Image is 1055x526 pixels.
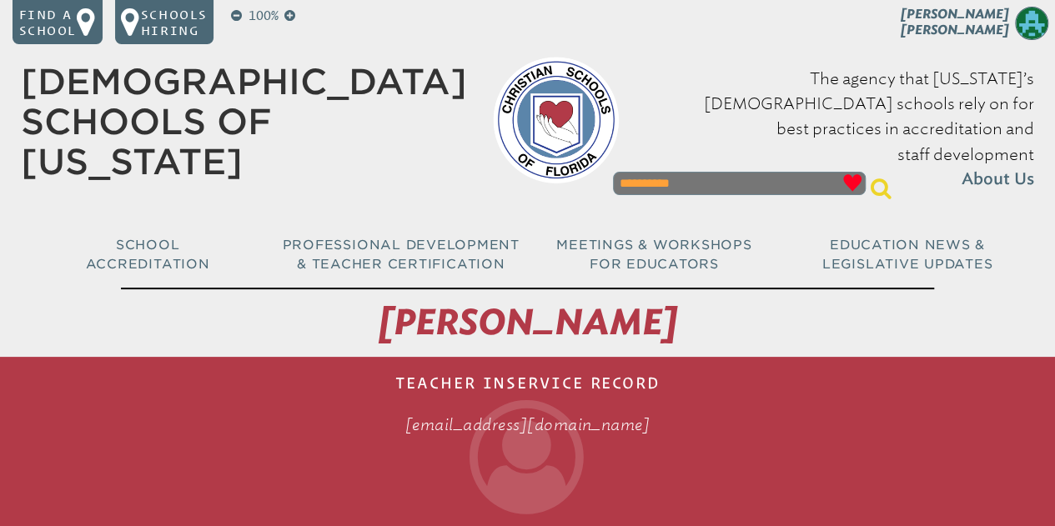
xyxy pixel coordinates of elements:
[141,7,208,38] p: Schools Hiring
[645,67,1034,193] p: The agency that [US_STATE]’s [DEMOGRAPHIC_DATA] schools rely on for best practices in accreditati...
[493,57,620,183] img: csf-logo-web-colors.png
[245,7,282,26] p: 100%
[86,237,210,272] span: School Accreditation
[21,61,467,183] a: [DEMOGRAPHIC_DATA] Schools of [US_STATE]
[901,6,1009,38] span: [PERSON_NAME] [PERSON_NAME]
[822,237,992,272] span: Education News & Legislative Updates
[379,301,677,343] span: [PERSON_NAME]
[283,237,520,272] span: Professional Development & Teacher Certification
[19,7,77,38] p: Find a school
[556,237,751,272] span: Meetings & Workshops for Educators
[1015,7,1048,40] img: 6b88de48bb15c1acadce3d3cd9b5210d
[962,168,1034,193] span: About Us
